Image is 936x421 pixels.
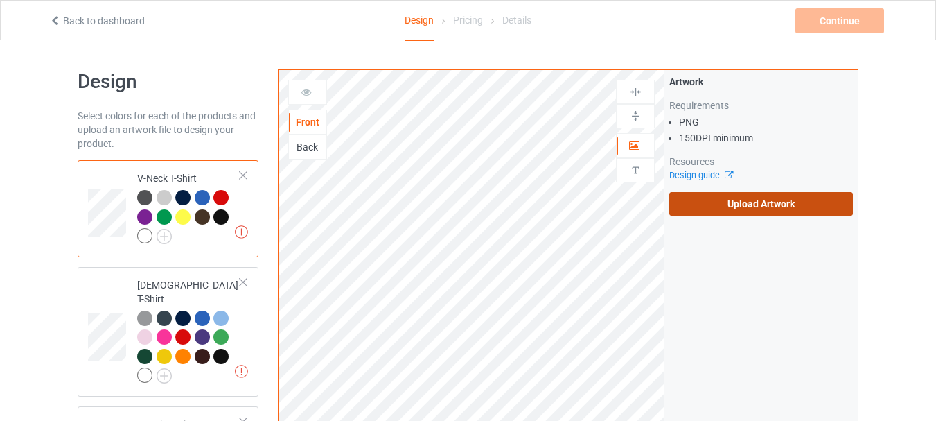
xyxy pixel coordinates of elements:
[78,69,258,94] h1: Design
[669,155,853,169] div: Resources
[78,109,258,151] div: Select colors for each of the products and upload an artwork file to design your product.
[629,164,642,177] img: svg%3E%0A
[669,170,732,180] a: Design guide
[49,15,145,26] a: Back to dashboard
[137,278,240,382] div: [DEMOGRAPHIC_DATA] T-Shirt
[679,131,853,145] li: 150 DPI minimum
[629,85,642,98] img: svg%3E%0A
[157,368,172,384] img: svg+xml;base64,PD94bWwgdmVyc2lvbj0iMS4wIiBlbmNvZGluZz0iVVRGLTgiPz4KPHN2ZyB3aWR0aD0iMjJweCIgaGVpZ2...
[78,267,258,397] div: [DEMOGRAPHIC_DATA] T-Shirt
[235,365,248,378] img: exclamation icon
[235,225,248,239] img: exclamation icon
[669,98,853,112] div: Requirements
[137,171,240,243] div: V-Neck T-Shirt
[289,140,326,154] div: Back
[157,229,172,244] img: svg+xml;base64,PD94bWwgdmVyc2lvbj0iMS4wIiBlbmNvZGluZz0iVVRGLTgiPz4KPHN2ZyB3aWR0aD0iMjJweCIgaGVpZ2...
[289,115,326,129] div: Front
[669,75,853,89] div: Artwork
[453,1,483,40] div: Pricing
[502,1,531,40] div: Details
[629,110,642,123] img: svg%3E%0A
[78,160,258,257] div: V-Neck T-Shirt
[405,1,434,41] div: Design
[679,115,853,129] li: PNG
[669,192,853,216] label: Upload Artwork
